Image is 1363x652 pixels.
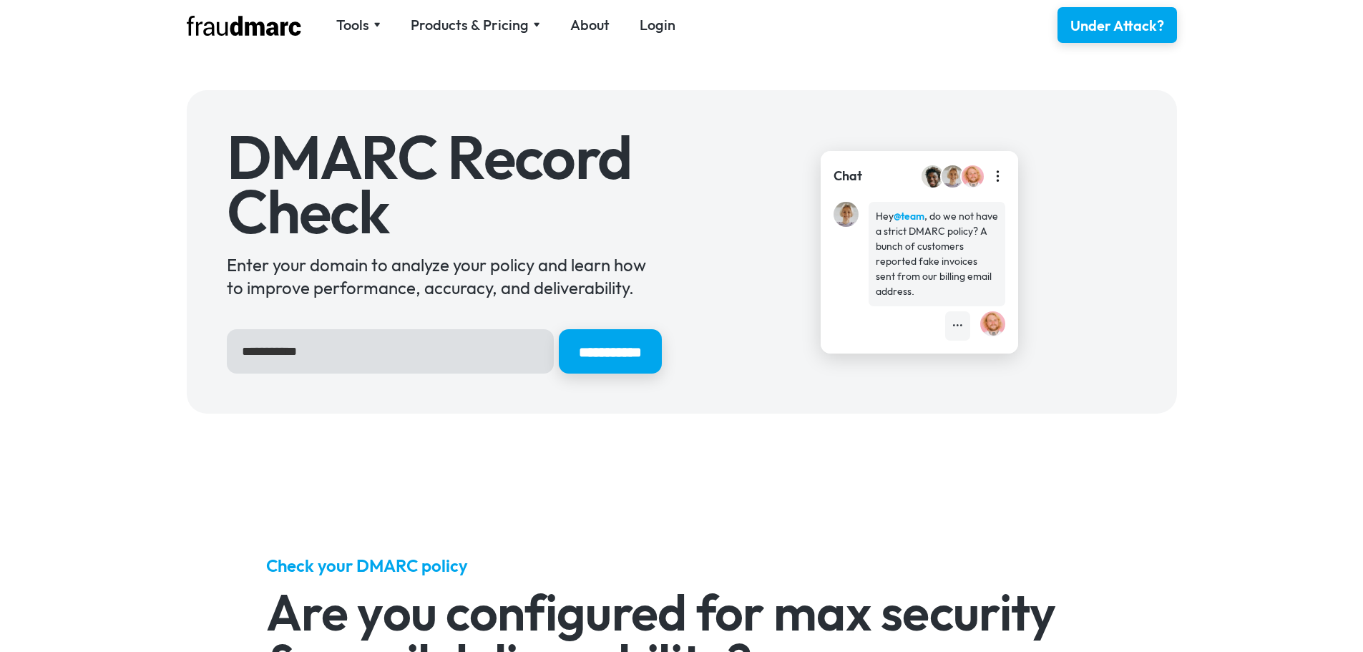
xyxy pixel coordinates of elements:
h5: Check your DMARC policy [266,554,1097,577]
div: ••• [952,318,963,334]
div: Products & Pricing [411,15,540,35]
div: Hey , do we not have a strict DMARC policy? A bunch of customers reported fake invoices sent from... [876,209,998,299]
a: About [570,15,610,35]
a: Login [640,15,675,35]
div: Enter your domain to analyze your policy and learn how to improve performance, accuracy, and deli... [227,253,662,299]
div: Under Attack? [1070,16,1164,36]
div: Chat [834,167,862,185]
a: Under Attack? [1057,7,1177,43]
div: Products & Pricing [411,15,529,35]
form: Hero Sign Up Form [227,329,662,374]
div: Tools [336,15,381,35]
strong: @team [894,210,924,223]
h1: DMARC Record Check [227,130,662,238]
div: Tools [336,15,369,35]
